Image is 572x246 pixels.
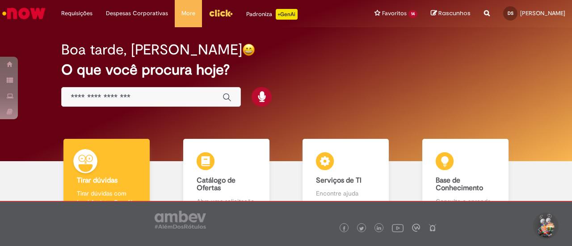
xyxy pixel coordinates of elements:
span: Requisições [61,9,93,18]
a: Rascunhos [431,9,471,18]
img: logo_footer_naosei.png [429,224,437,232]
p: Tirar dúvidas com Lupi Assist e Gen Ai [77,189,136,207]
span: Rascunhos [438,9,471,17]
p: Consulte e aprenda [436,197,495,206]
a: Catálogo de Ofertas Abra uma solicitação [167,139,286,216]
b: Tirar dúvidas [77,176,118,185]
p: +GenAi [276,9,298,20]
span: Despesas Corporativas [106,9,168,18]
div: Padroniza [246,9,298,20]
img: logo_footer_workplace.png [412,224,420,232]
b: Base de Conhecimento [436,176,483,193]
img: logo_footer_youtube.png [392,222,404,233]
h2: Boa tarde, [PERSON_NAME] [61,42,242,58]
span: 14 [408,10,417,18]
button: Iniciar Conversa de Suporte [532,213,559,239]
h2: O que você procura hoje? [61,62,510,78]
img: logo_footer_linkedin.png [377,226,381,231]
img: logo_footer_twitter.png [359,226,364,231]
img: logo_footer_facebook.png [342,226,346,231]
b: Serviços de TI [316,176,362,185]
span: DS [508,10,513,16]
span: More [181,9,195,18]
img: ServiceNow [1,4,47,22]
img: happy-face.png [242,43,255,56]
img: click_logo_yellow_360x200.png [209,6,233,20]
a: Serviços de TI Encontre ajuda [286,139,406,216]
b: Catálogo de Ofertas [197,176,236,193]
p: Encontre ajuda [316,189,375,198]
span: [PERSON_NAME] [520,9,565,17]
span: Favoritos [382,9,407,18]
img: logo_footer_ambev_rotulo_gray.png [155,211,206,229]
a: Tirar dúvidas Tirar dúvidas com Lupi Assist e Gen Ai [47,139,167,216]
p: Abra uma solicitação [197,197,256,206]
a: Base de Conhecimento Consulte e aprenda [406,139,526,216]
